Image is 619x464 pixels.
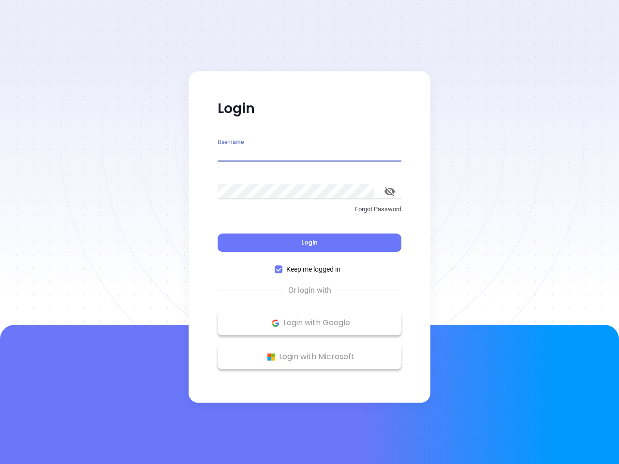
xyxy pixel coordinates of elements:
[218,204,401,214] p: Forgot Password
[218,204,401,222] a: Forgot Password
[218,233,401,252] button: Login
[218,311,401,335] button: Google Logo Login with Google
[282,264,344,275] span: Keep me logged in
[265,351,277,363] img: Microsoft Logo
[218,139,244,145] label: Username
[222,349,397,364] p: Login with Microsoft
[269,317,281,329] img: Google Logo
[218,345,401,369] button: Microsoft Logo Login with Microsoft
[301,238,318,246] span: Login
[222,316,397,330] p: Login with Google
[283,285,336,296] span: Or login with
[218,100,401,117] p: Login
[378,180,401,203] button: toggle password visibility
